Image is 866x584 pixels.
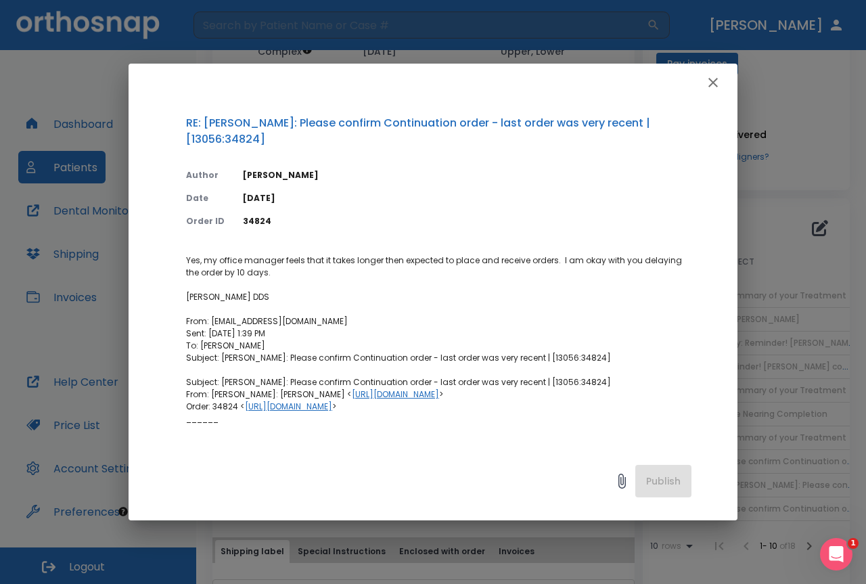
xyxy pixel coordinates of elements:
p: [PERSON_NAME] [243,169,691,181]
p: [DATE] [243,192,691,204]
iframe: Intercom live chat [820,538,852,570]
a: [URL][DOMAIN_NAME] [245,401,332,412]
p: 34824 [243,215,691,227]
p: Order ID [186,215,227,227]
p: Date [186,192,227,204]
p: RE: [PERSON_NAME]: Please confirm Continuation order - last order was very recent | [13056:34824] [186,115,691,148]
span: 1 [848,538,859,549]
a: [URL][DOMAIN_NAME] [352,388,439,400]
p: Author [186,169,227,181]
